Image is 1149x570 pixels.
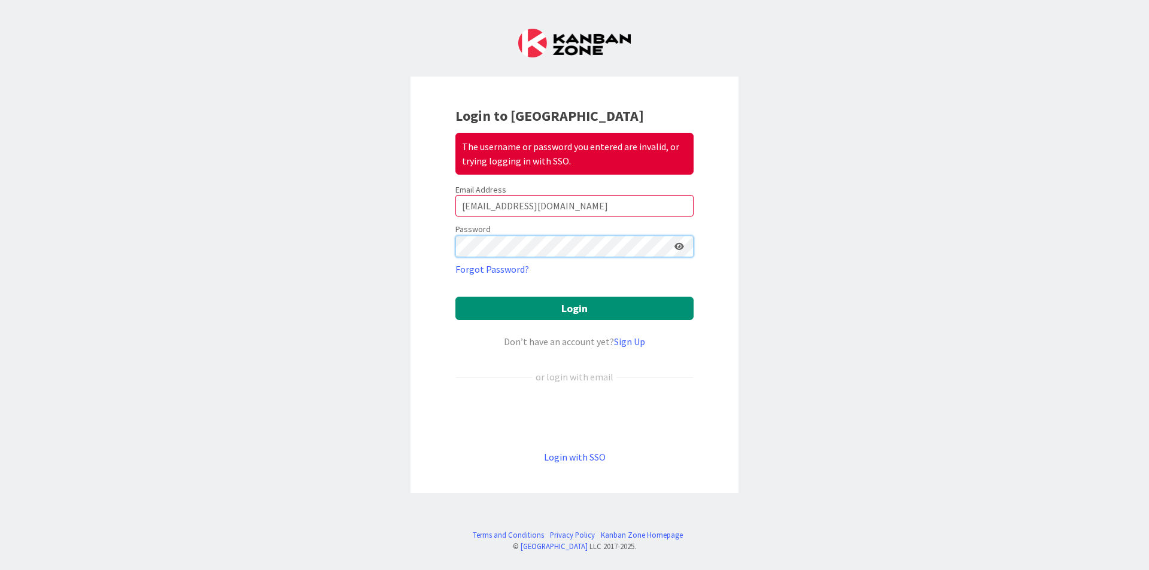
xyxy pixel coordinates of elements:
a: Privacy Policy [550,529,595,541]
button: Login [455,297,694,320]
a: Sign Up [614,336,645,348]
label: Email Address [455,184,506,195]
a: Kanban Zone Homepage [601,529,683,541]
div: or login with email [533,370,616,384]
iframe: Sign in with Google Button [449,404,700,430]
a: Forgot Password? [455,262,529,276]
div: © LLC 2017- 2025 . [467,541,683,552]
a: Login with SSO [544,451,606,463]
a: Terms and Conditions [473,529,544,541]
label: Password [455,223,491,236]
a: [GEOGRAPHIC_DATA] [521,541,588,551]
img: Kanban Zone [518,29,631,57]
b: Login to [GEOGRAPHIC_DATA] [455,106,644,125]
div: Don’t have an account yet? [455,334,694,349]
div: The username or password you entered are invalid, or trying logging in with SSO. [455,133,694,175]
